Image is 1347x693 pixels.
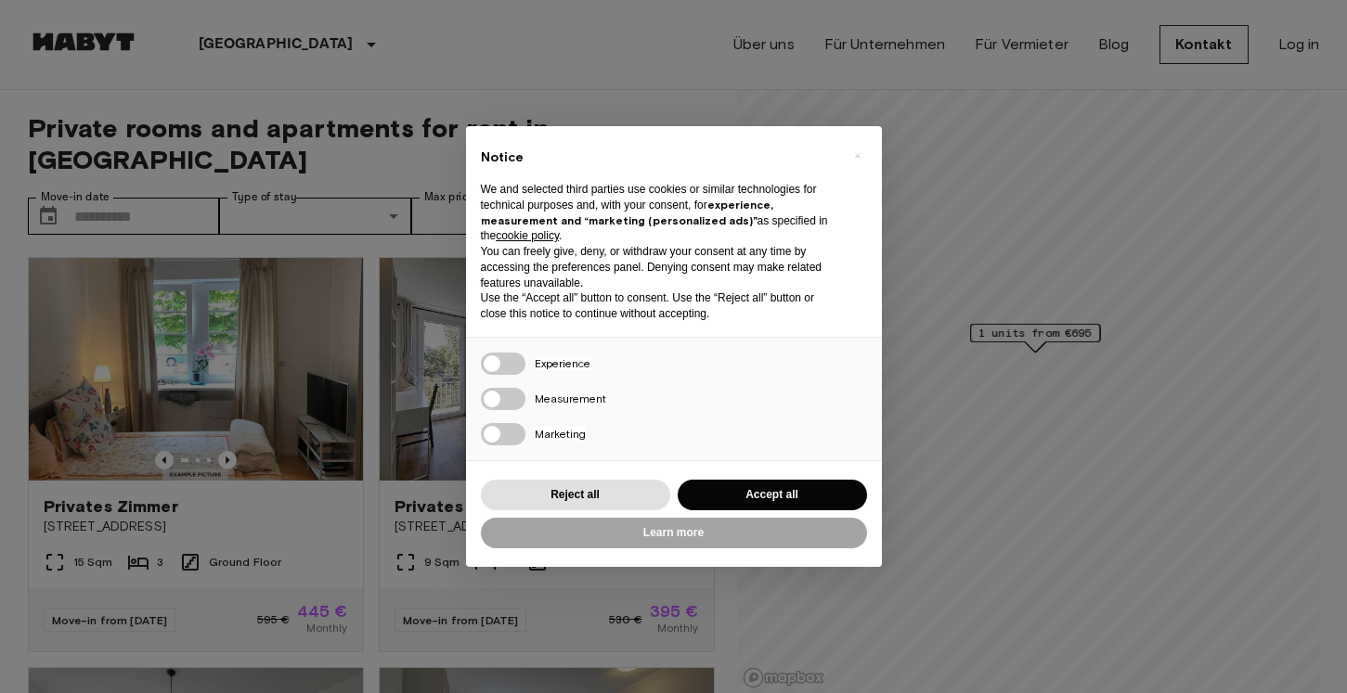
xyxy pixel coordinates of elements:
[535,391,606,405] span: Measurement
[535,427,586,441] span: Marketing
[843,141,873,171] button: Close this notice
[496,229,559,242] a: cookie policy
[481,182,837,244] p: We and selected third parties use cookies or similar technologies for technical purposes and, wit...
[481,518,867,548] button: Learn more
[481,290,837,322] p: Use the “Accept all” button to consent. Use the “Reject all” button or close this notice to conti...
[535,356,590,370] span: Experience
[481,480,670,510] button: Reject all
[481,244,837,290] p: You can freely give, deny, or withdraw your consent at any time by accessing the preferences pane...
[481,148,837,167] h2: Notice
[481,198,773,227] strong: experience, measurement and “marketing (personalized ads)”
[678,480,867,510] button: Accept all
[854,145,861,167] span: ×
